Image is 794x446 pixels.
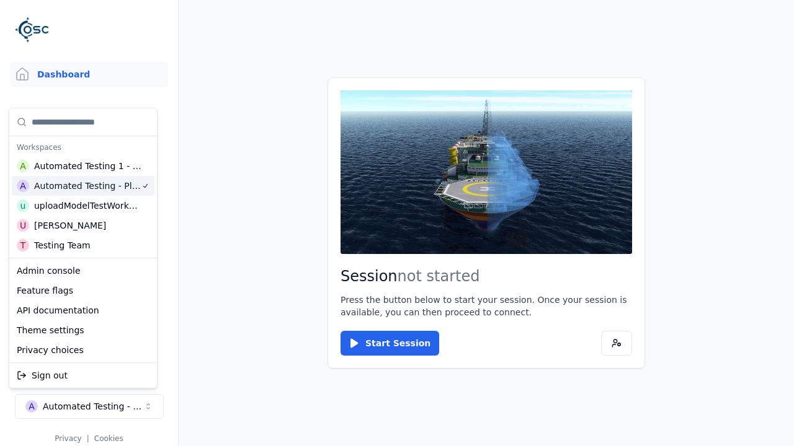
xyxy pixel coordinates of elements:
div: Suggestions [9,258,157,362]
div: Admin console [12,261,154,281]
div: Automated Testing 1 - Playwright [34,160,142,172]
div: T [17,239,29,251]
div: [PERSON_NAME] [34,219,106,232]
div: u [17,199,29,212]
div: Workspaces [12,139,154,156]
div: uploadModelTestWorkspace [34,199,141,212]
div: Theme settings [12,320,154,340]
div: Feature flags [12,281,154,300]
div: API documentation [12,300,154,320]
div: U [17,219,29,232]
div: Suggestions [9,108,157,258]
div: Testing Team [34,239,91,251]
div: Privacy choices [12,340,154,360]
div: Suggestions [9,363,157,388]
div: A [17,180,29,192]
div: Automated Testing - Playwright [34,180,141,192]
div: Sign out [12,365,154,385]
div: A [17,160,29,172]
